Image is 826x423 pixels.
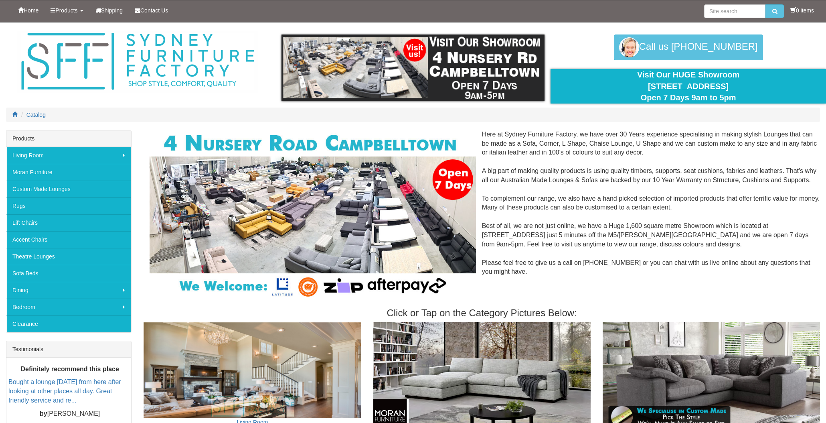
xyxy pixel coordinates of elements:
[6,214,131,231] a: Lift Chairs
[12,0,45,20] a: Home
[790,6,814,14] li: 0 items
[6,341,131,358] div: Testimonials
[6,299,131,315] a: Bedroom
[6,197,131,214] a: Rugs
[557,69,820,104] div: Visit Our HUGE Showroom [STREET_ADDRESS] Open 7 Days 9am to 5pm
[6,130,131,147] div: Products
[6,315,131,332] a: Clearance
[20,366,119,372] b: Definitely recommend this place
[17,31,258,93] img: Sydney Furniture Factory
[8,378,121,404] a: Bought a lounge [DATE] from here after looking at other places all day. Great friendly service an...
[55,7,77,14] span: Products
[6,248,131,265] a: Theatre Lounges
[6,147,131,164] a: Living Room
[144,308,820,318] h3: Click or Tap on the Category Pictures Below:
[6,282,131,299] a: Dining
[281,35,545,101] img: showroom.gif
[6,231,131,248] a: Accent Chairs
[45,0,89,20] a: Products
[89,0,129,20] a: Shipping
[704,4,765,18] input: Site search
[101,7,123,14] span: Shipping
[40,410,47,417] b: by
[140,7,168,14] span: Contact Us
[144,322,361,418] img: Living Room
[26,112,46,118] a: Catalog
[6,265,131,282] a: Sofa Beds
[144,130,820,286] div: Here at Sydney Furniture Factory, we have over 30 Years experience specialising in making stylish...
[6,181,131,197] a: Custom Made Lounges
[150,130,476,300] img: Corner Modular Lounges
[8,409,131,419] p: [PERSON_NAME]
[6,164,131,181] a: Moran Furniture
[129,0,174,20] a: Contact Us
[24,7,38,14] span: Home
